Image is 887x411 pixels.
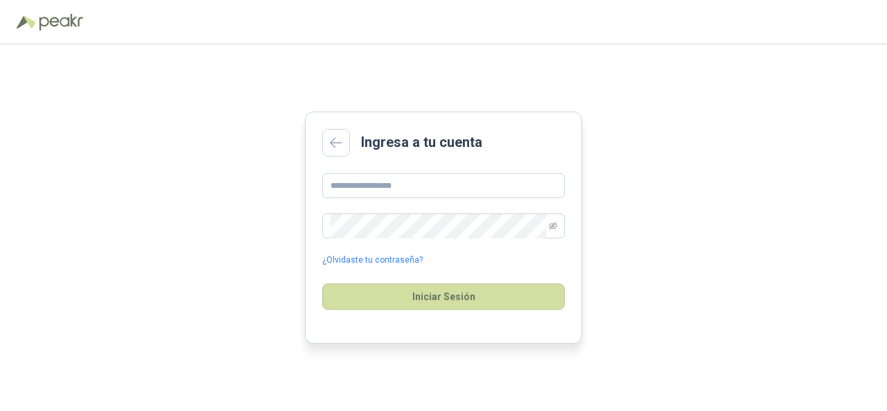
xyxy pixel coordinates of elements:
span: eye-invisible [549,222,557,230]
a: ¿Olvidaste tu contraseña? [322,254,423,267]
img: Logo [17,15,36,29]
button: Iniciar Sesión [322,283,565,310]
h2: Ingresa a tu cuenta [361,132,482,153]
img: Peakr [39,14,83,30]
